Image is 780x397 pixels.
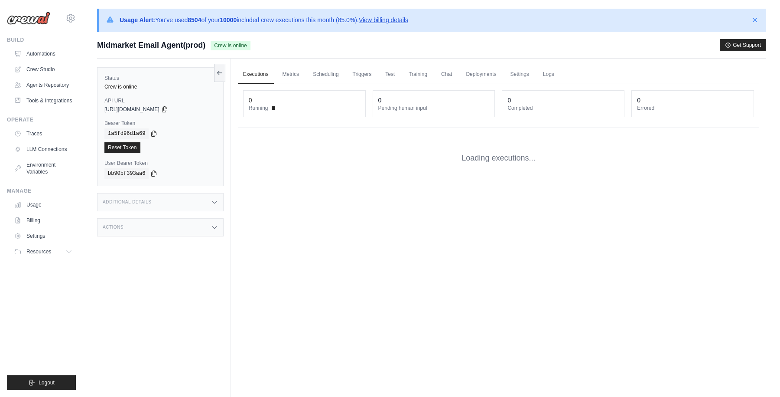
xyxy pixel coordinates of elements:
dt: Errored [637,105,748,112]
strong: 8504 [188,16,201,23]
strong: 10000 [220,16,237,23]
div: Crew is online [104,83,216,90]
span: Crew is online [211,41,250,50]
a: View billing details [359,16,408,23]
a: Reset Token [104,142,140,153]
dt: Completed [507,105,619,112]
div: 0 [249,96,252,105]
a: Training [403,66,432,84]
button: Resources [10,245,76,259]
label: Bearer Token [104,120,216,127]
a: Settings [10,229,76,243]
p: You've used of your included crew executions this month (85.0%). [120,16,408,24]
a: Scheduling [308,66,344,84]
h3: Additional Details [103,200,151,205]
span: Logout [39,379,55,386]
code: 1a5fd96d1a69 [104,128,149,139]
a: Settings [505,66,534,84]
div: Loading executions... [238,138,759,178]
a: Traces [10,127,76,141]
span: Midmarket Email Agent(prod) [97,39,205,51]
strong: Usage Alert: [120,16,155,23]
a: Crew Studio [10,62,76,76]
span: Resources [26,248,51,255]
a: Triggers [348,66,377,84]
span: [URL][DOMAIN_NAME] [104,106,159,113]
label: Status [104,75,216,82]
div: 0 [378,96,382,105]
a: Chat [436,66,457,84]
a: Logs [538,66,559,84]
div: Operate [7,116,76,123]
div: 0 [507,96,511,105]
div: 0 [637,96,640,105]
a: Environment Variables [10,158,76,179]
div: Build [7,36,76,43]
a: Deployments [461,66,501,84]
a: Metrics [277,66,305,84]
a: LLM Connections [10,142,76,156]
dt: Pending human input [378,105,490,112]
a: Usage [10,198,76,212]
span: Running [249,105,268,112]
h3: Actions [103,225,123,230]
img: Logo [7,12,50,25]
button: Logout [7,375,76,390]
a: Billing [10,213,76,227]
a: Agents Repository [10,78,76,92]
label: API URL [104,97,216,104]
a: Executions [238,66,274,84]
a: Tools & Integrations [10,94,76,108]
div: Manage [7,187,76,194]
a: Test [380,66,400,84]
a: Automations [10,47,76,61]
label: User Bearer Token [104,160,216,167]
code: bb90bf393aa6 [104,168,149,179]
button: Get Support [720,39,766,51]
